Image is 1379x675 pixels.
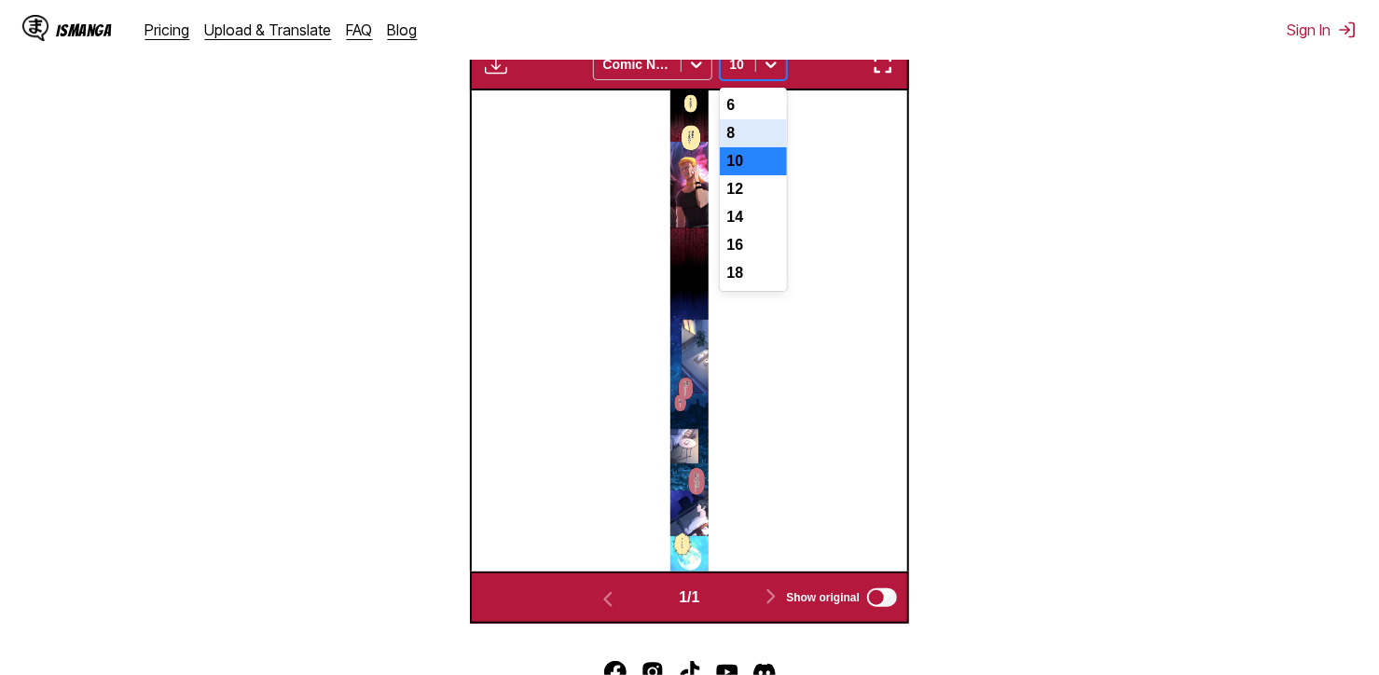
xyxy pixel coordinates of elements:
[22,15,145,45] a: IsManga LogoIsManga
[205,21,332,39] a: Upload & Translate
[388,21,418,39] a: Blog
[56,21,112,39] div: IsManga
[720,259,787,287] div: 18
[347,21,373,39] a: FAQ
[670,90,709,572] img: Manga Panel
[485,53,507,76] img: Download translated images
[872,53,894,76] img: Enter fullscreen
[679,589,699,606] span: 1 / 1
[1338,21,1357,39] img: Sign out
[1287,21,1357,39] button: Sign In
[760,585,782,608] img: Next page
[720,91,787,119] div: 6
[720,175,787,203] div: 12
[145,21,190,39] a: Pricing
[720,231,787,259] div: 16
[597,588,619,611] img: Previous page
[720,119,787,147] div: 8
[867,588,897,607] input: Show original
[22,15,48,41] img: IsManga Logo
[720,147,787,175] div: 10
[786,591,860,604] span: Show original
[720,203,787,231] div: 14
